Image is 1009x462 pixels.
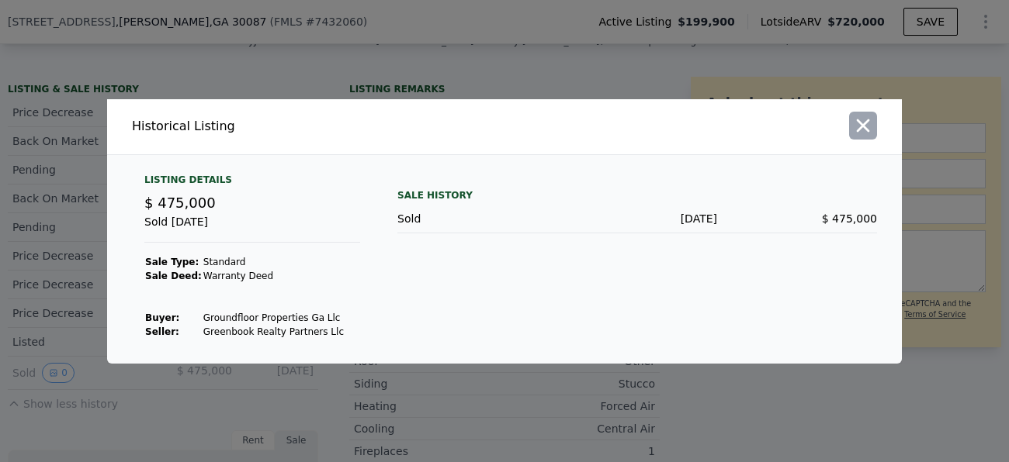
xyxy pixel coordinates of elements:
td: Groundfloor Properties Ga Llc [203,311,345,325]
div: Sale History [397,186,877,205]
span: $ 475,000 [144,195,216,211]
td: Standard [203,255,345,269]
strong: Sale Deed: [145,271,202,281]
div: Historical Listing [132,117,498,136]
strong: Seller : [145,326,179,337]
span: $ 475,000 [822,212,877,225]
div: Sold [397,211,557,226]
td: Greenbook Realty Partners Llc [203,325,345,339]
div: Listing Details [144,174,360,192]
div: [DATE] [557,211,717,226]
strong: Buyer : [145,312,179,323]
strong: Sale Type: [145,257,199,267]
td: Warranty Deed [203,269,345,283]
div: Sold [DATE] [144,214,360,243]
